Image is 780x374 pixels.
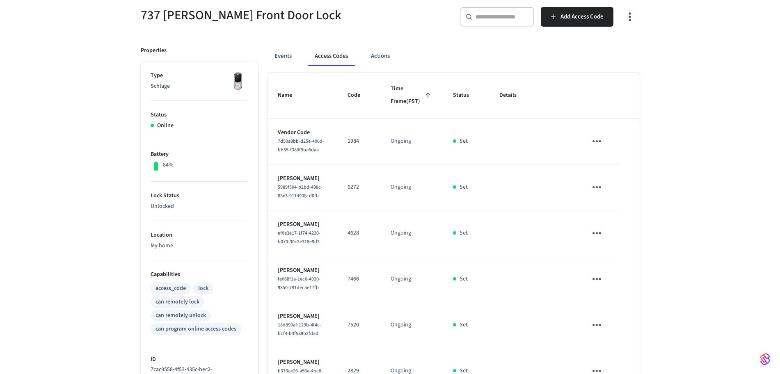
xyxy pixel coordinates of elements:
p: Status [151,111,248,119]
p: Battery [151,150,248,159]
td: Ongoing [381,164,443,210]
p: 7520 [348,321,371,329]
button: Access Codes [308,46,355,66]
p: [PERSON_NAME] [278,266,328,275]
td: Ongoing [381,210,443,256]
span: Details [499,89,527,102]
span: Add Access Code [560,11,604,22]
span: 5989f504-b2bd-498c-83e3-9114908cd0fb [278,184,323,199]
span: Code [348,89,371,102]
td: Ongoing [381,302,443,348]
td: Ongoing [381,256,443,302]
img: Yale Assure Touchscreen Wifi Smart Lock, Satin Nickel, Front [228,71,248,92]
td: Ongoing [381,119,443,164]
span: Time Frame(PST) [391,82,433,108]
p: Set [460,183,468,192]
p: Properties [141,46,167,55]
p: 84% [163,161,174,169]
div: can remotely lock [156,298,199,306]
p: Capabilities [151,270,248,279]
p: 7466 [348,275,371,283]
span: fe068f1a-1ec0-4920-9350-791dec5e17fb [278,276,320,291]
p: Set [460,137,468,146]
p: Vendor Code [278,128,328,137]
span: 18d890af-129b-4f4c-bcf4-b3f588b2fdad [278,322,321,337]
p: Set [460,275,468,283]
p: 6272 [348,183,371,192]
p: Set [460,321,468,329]
p: Schlage [151,82,248,91]
p: Location [151,231,248,239]
div: lock [198,284,208,293]
span: 7d50a9bb-d25e-406d-bb55-f380f9ba6daa [278,138,324,153]
p: [PERSON_NAME] [278,220,328,229]
p: Lock Status [151,192,248,200]
p: 1984 [348,137,371,146]
span: ef0a3e17-1f74-4230-b070-30c2e318e9d2 [278,230,320,245]
span: Status [453,89,480,102]
p: Type [151,71,248,80]
p: 4628 [348,229,371,237]
p: [PERSON_NAME] [278,174,328,183]
p: Online [157,121,174,130]
p: My home [151,242,248,250]
p: Set [460,229,468,237]
img: SeamLogoGradient.69752ec5.svg [760,353,770,366]
div: can program online access codes [156,325,236,333]
p: [PERSON_NAME] [278,312,328,321]
span: Name [278,89,303,102]
h5: 737 [PERSON_NAME] Front Door Lock [141,7,385,24]
p: ID [151,355,248,364]
div: can remotely unlock [156,311,206,320]
button: Actions [364,46,396,66]
p: Unlocked [151,202,248,211]
button: Events [268,46,298,66]
div: ant example [268,46,640,66]
p: [PERSON_NAME] [278,358,328,367]
div: access_code [156,284,186,293]
button: Add Access Code [541,7,613,27]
